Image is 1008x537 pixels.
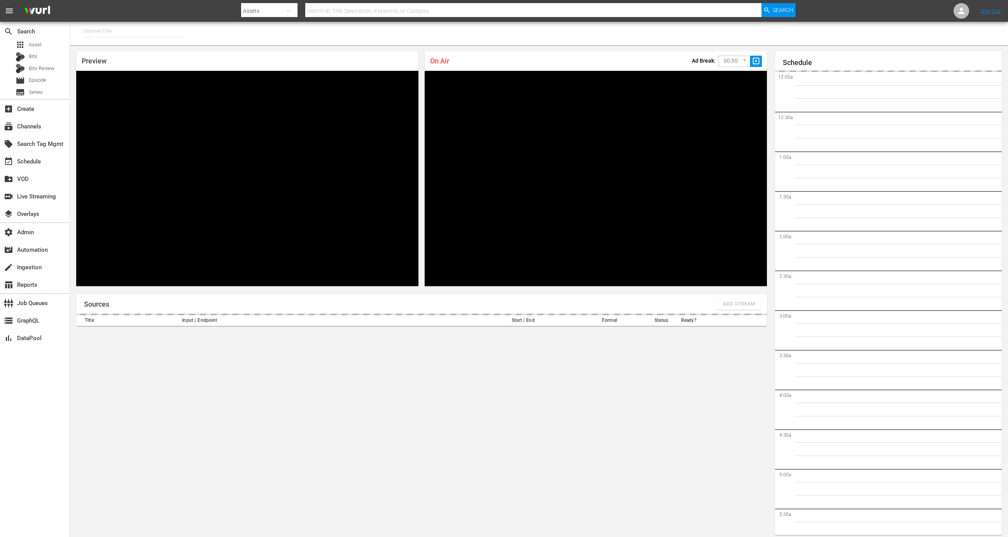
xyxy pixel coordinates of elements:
[4,192,13,201] span: Live Streaming
[752,57,761,66] span: slideshow_sharp
[29,65,54,72] span: Bits Review
[430,57,449,65] span: On Air
[425,71,767,286] div: Video Player
[575,315,644,326] th: Format
[19,2,56,20] img: ans4CAIJ8jUAAAAAAAAAAAAAAAAAAAAAAAAgQb4GAAAAAAAAAAAAAAAAAAAAAAAAJMjXAAAAAAAAAAAAAAAAAAAAAAAAgAT5G...
[692,58,716,64] p: Ad Break:
[16,64,25,73] div: Bits Review
[4,122,13,131] span: Channels
[5,6,14,16] span: menu
[4,104,13,114] span: Create
[29,88,43,96] span: Series
[16,76,25,85] span: Episode
[29,76,46,84] span: Episode
[4,298,13,308] span: Job Queues
[4,228,13,237] span: Admin
[718,54,750,68] div: 00:30
[761,3,796,17] button: Search
[4,174,13,184] span: VOD
[4,263,13,272] span: Ingestion
[4,316,13,325] span: GraphQL
[29,53,37,60] span: Bits
[4,157,13,166] span: Schedule
[783,59,1002,67] h1: Schedule
[471,315,575,326] th: Start / End
[76,71,418,286] div: Video Player
[84,300,109,308] h1: Sources
[4,27,13,36] span: Search
[82,57,107,65] span: Preview
[16,52,25,61] div: Bits
[4,139,13,149] span: Search Tag Mgmt
[4,245,13,254] span: Automation
[16,40,25,49] span: Asset
[773,3,793,17] span: Search
[4,209,13,219] span: Overlays
[679,315,713,326] th: Ready?
[4,333,13,343] span: DataPool
[76,315,180,326] th: Title
[644,315,679,326] th: Status
[16,88,25,97] span: Series
[180,315,471,326] th: Input / Endpoint
[980,8,1001,14] a: Sign Out
[29,41,42,49] span: Asset
[4,280,13,290] span: Reports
